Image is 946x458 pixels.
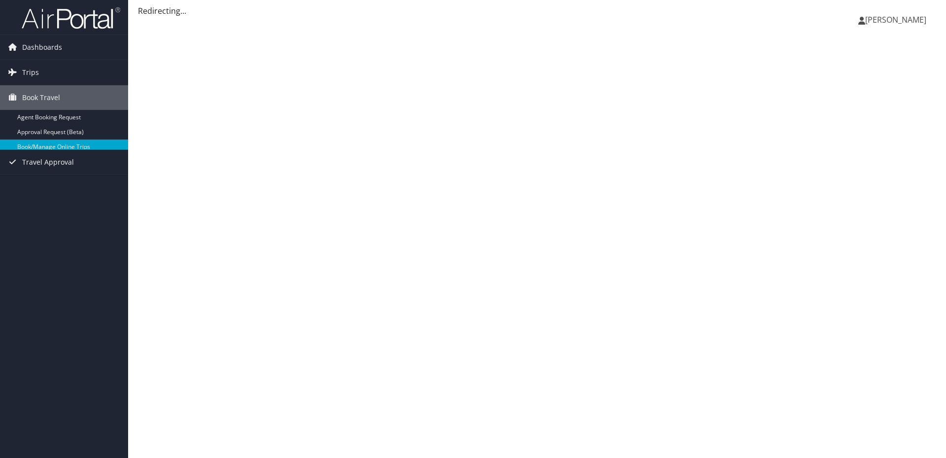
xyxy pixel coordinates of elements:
[138,5,936,17] div: Redirecting...
[22,6,120,30] img: airportal-logo.png
[865,14,926,25] span: [PERSON_NAME]
[22,150,74,175] span: Travel Approval
[858,5,936,35] a: [PERSON_NAME]
[22,60,39,85] span: Trips
[22,85,60,110] span: Book Travel
[22,35,62,60] span: Dashboards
